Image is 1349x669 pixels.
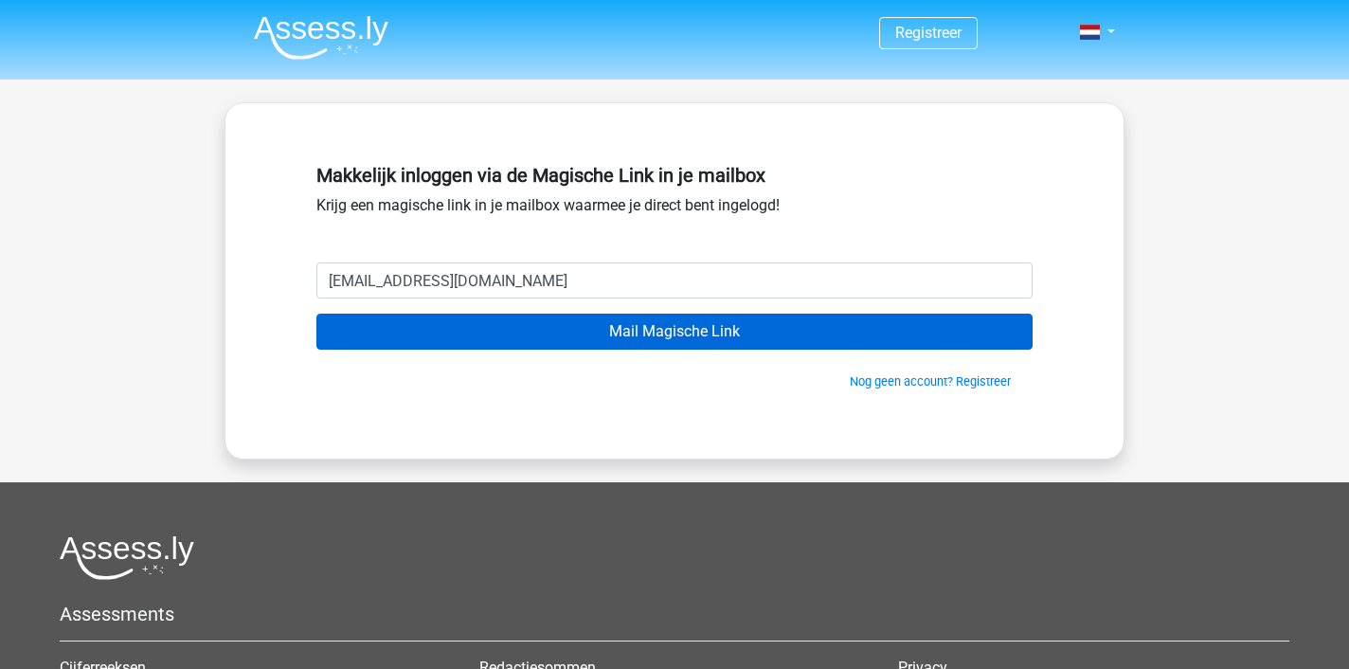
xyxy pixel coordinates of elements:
h5: Assessments [60,603,1289,625]
input: Email [316,262,1033,298]
input: Mail Magische Link [316,314,1033,350]
h5: Makkelijk inloggen via de Magische Link in je mailbox [316,164,1033,187]
img: Assessly logo [60,535,194,580]
a: Registreer [895,24,962,42]
img: Assessly [254,15,388,60]
a: Nog geen account? Registreer [850,374,1011,389]
div: Krijg een magische link in je mailbox waarmee je direct bent ingelogd! [316,156,1033,262]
